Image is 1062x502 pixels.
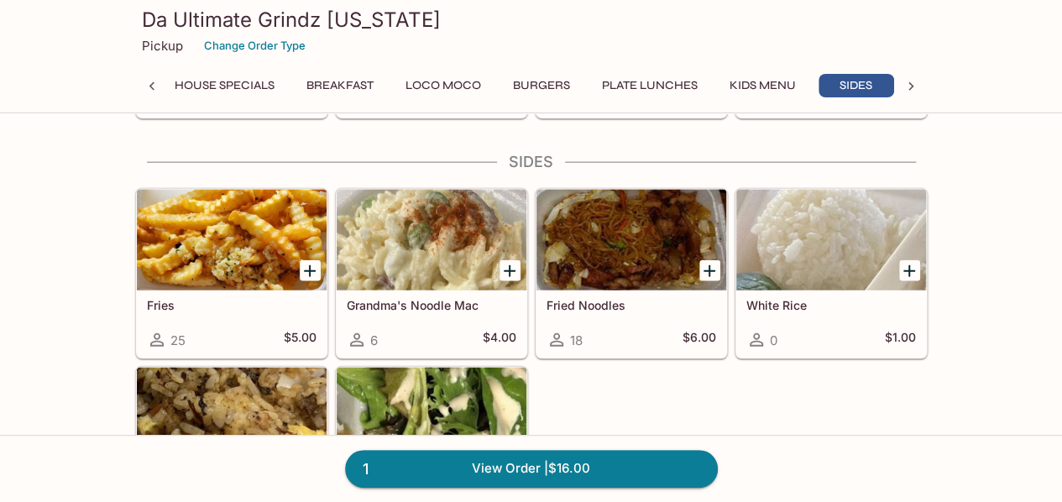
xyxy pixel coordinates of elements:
button: Add Fries [300,260,321,281]
h5: $6.00 [683,330,716,350]
h5: Fries [147,298,317,312]
h5: $4.00 [483,330,516,350]
div: Ultimate Fried Rice [137,368,327,468]
span: 1 [353,458,379,481]
a: White Rice0$1.00 [735,189,927,358]
button: Add White Rice [899,260,920,281]
button: Breakfast [297,74,383,97]
div: Tossed Greens [337,368,526,468]
h5: Fried Noodles [547,298,716,312]
button: Burgers [504,74,579,97]
button: Loco Moco [396,74,490,97]
button: Sides [819,74,894,97]
span: 6 [370,332,378,348]
button: Add Fried Noodles [699,260,720,281]
a: Grandma's Noodle Mac6$4.00 [336,189,527,358]
button: House Specials [165,74,284,97]
div: Fries [137,190,327,290]
a: Fried Noodles18$6.00 [536,189,727,358]
button: Kids Menu [720,74,805,97]
h5: White Rice [746,298,916,312]
button: Change Order Type [196,33,313,59]
h3: Da Ultimate Grindz [US_STATE] [142,7,921,33]
span: 0 [770,332,777,348]
h5: Grandma's Noodle Mac [347,298,516,312]
p: Pickup [142,38,183,54]
h5: $5.00 [284,330,317,350]
span: 25 [170,332,186,348]
a: Fries25$5.00 [136,189,327,358]
h4: Sides [135,153,928,171]
span: 18 [570,332,583,348]
div: Grandma's Noodle Mac [337,190,526,290]
div: White Rice [736,190,926,290]
div: Fried Noodles [536,190,726,290]
h5: $1.00 [885,330,916,350]
a: 1View Order |$16.00 [345,450,718,487]
button: Add Grandma's Noodle Mac [500,260,521,281]
button: Plate Lunches [593,74,707,97]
